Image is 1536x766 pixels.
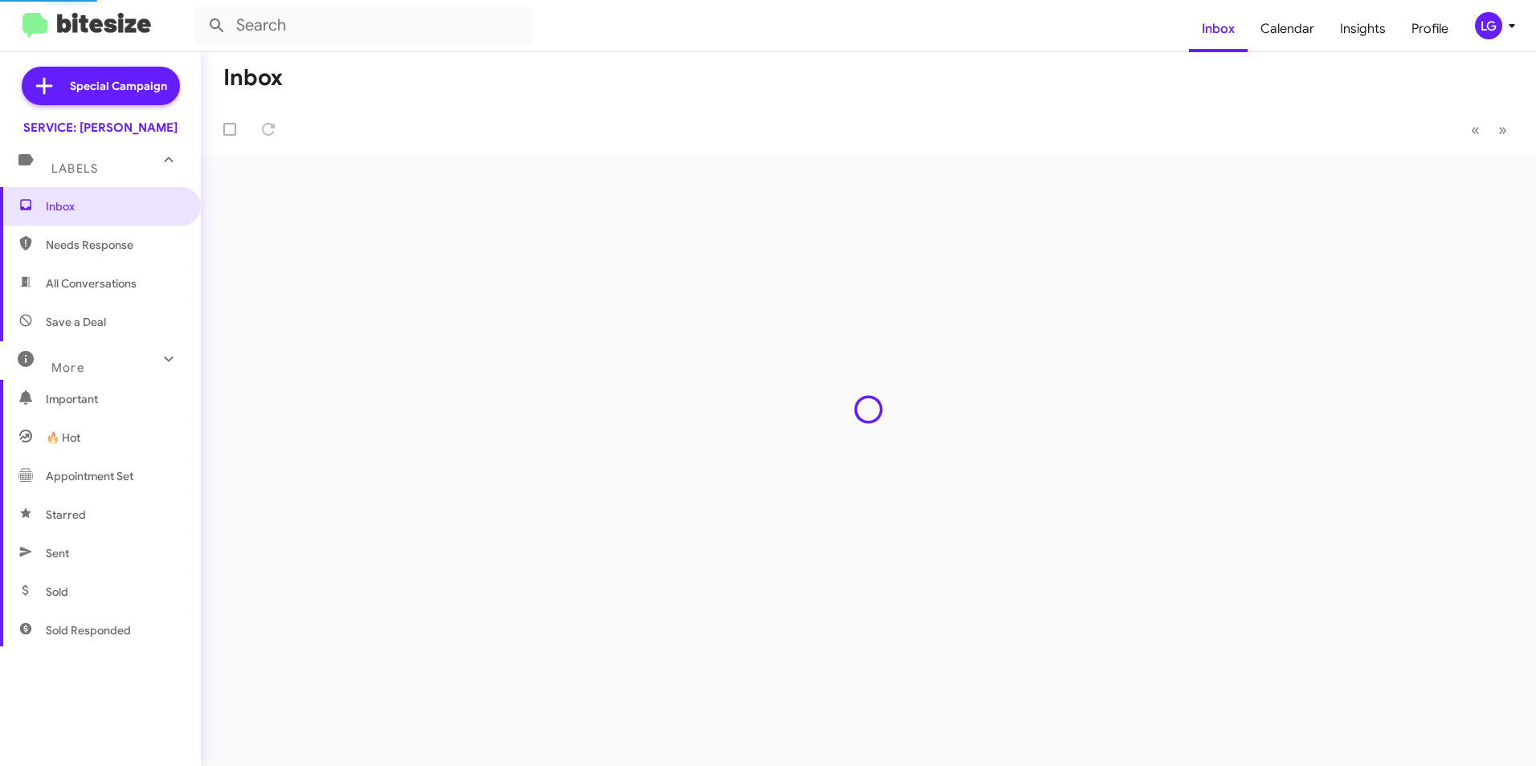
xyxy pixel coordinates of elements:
[1475,12,1502,39] div: LG
[46,314,106,330] span: Save a Deal
[1489,113,1517,146] button: Next
[46,507,86,523] span: Starred
[46,622,131,638] span: Sold Responded
[1399,6,1461,52] a: Profile
[22,67,180,105] a: Special Campaign
[1248,6,1327,52] a: Calendar
[1461,113,1489,146] button: Previous
[46,430,80,446] span: 🔥 Hot
[1462,113,1517,146] nav: Page navigation example
[46,237,182,253] span: Needs Response
[1189,6,1248,52] a: Inbox
[23,120,178,136] div: SERVICE: [PERSON_NAME]
[46,468,133,484] span: Appointment Set
[46,391,182,407] span: Important
[46,275,137,291] span: All Conversations
[46,584,68,600] span: Sold
[51,161,98,176] span: Labels
[46,545,69,561] span: Sent
[223,65,283,91] h1: Inbox
[1461,12,1518,39] button: LG
[194,6,532,45] input: Search
[70,78,167,94] span: Special Campaign
[1471,120,1480,140] span: «
[1498,120,1507,140] span: »
[1327,6,1399,52] a: Insights
[51,361,84,375] span: More
[46,198,182,214] span: Inbox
